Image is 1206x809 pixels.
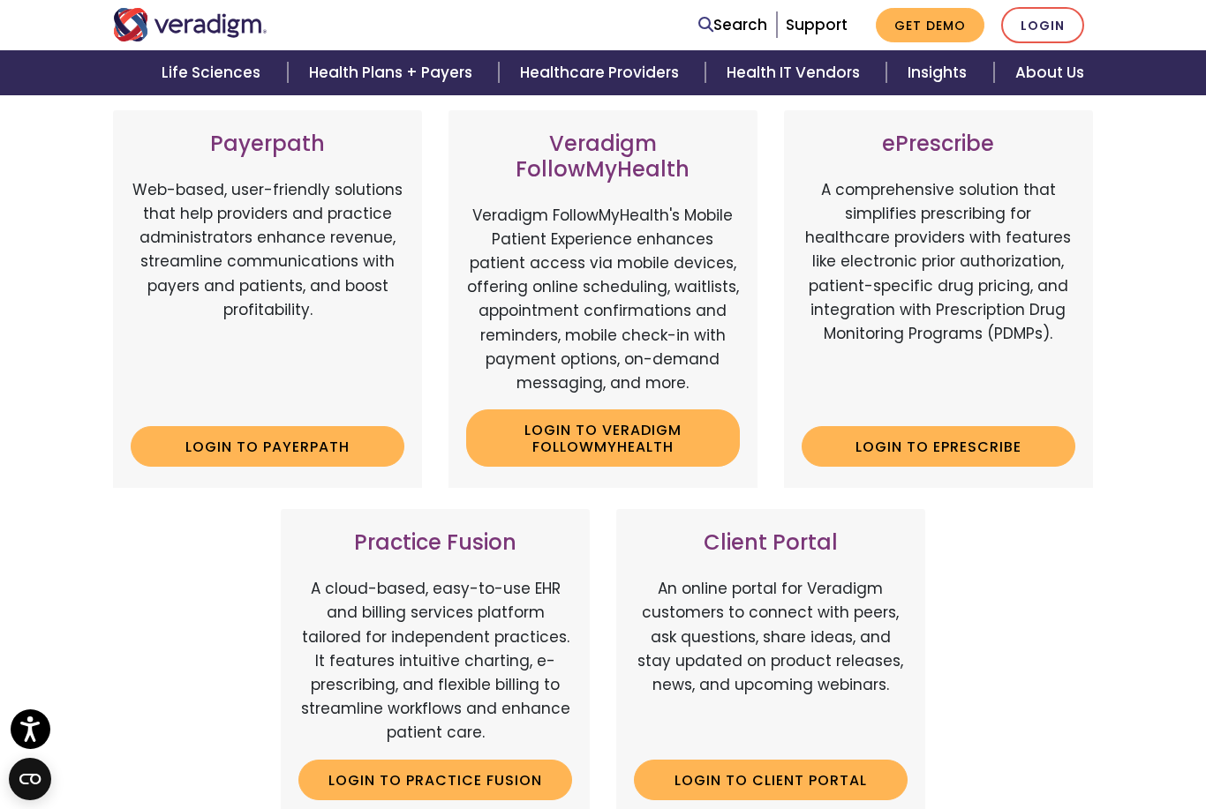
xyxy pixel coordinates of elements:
a: Health IT Vendors [705,50,886,95]
h2: Veradigm Solutions [113,66,1093,96]
a: Insights [886,50,993,95]
a: Login [1001,7,1084,43]
a: Healthcare Providers [499,50,705,95]
a: Support [786,14,848,35]
button: Open CMP widget [9,758,51,800]
a: Health Plans + Payers [288,50,499,95]
h3: ePrescribe [802,131,1075,157]
a: Login to Veradigm FollowMyHealth [466,409,740,467]
p: Veradigm FollowMyHealth's Mobile Patient Experience enhances patient access via mobile devices, o... [466,204,740,396]
iframe: Drift Chat Widget [867,682,1185,788]
a: Login to ePrescribe [802,426,1075,467]
p: An online portal for Veradigm customers to connect with peers, ask questions, share ideas, and st... [634,577,908,745]
a: Get Demo [876,8,984,42]
h3: Practice Fusion [298,530,572,556]
h3: Client Portal [634,530,908,556]
a: About Us [994,50,1105,95]
a: Login to Client Portal [634,760,908,800]
p: Web-based, user-friendly solutions that help providers and practice administrators enhance revenu... [131,178,404,412]
h3: Veradigm FollowMyHealth [466,131,740,183]
img: Veradigm logo [113,8,268,41]
a: Login to Payerpath [131,426,404,467]
p: A cloud-based, easy-to-use EHR and billing services platform tailored for independent practices. ... [298,577,572,745]
p: A comprehensive solution that simplifies prescribing for healthcare providers with features like ... [802,178,1075,412]
a: Life Sciences [140,50,287,95]
h3: Payerpath [131,131,404,157]
a: Login to Practice Fusion [298,760,572,800]
a: Search [698,13,767,37]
